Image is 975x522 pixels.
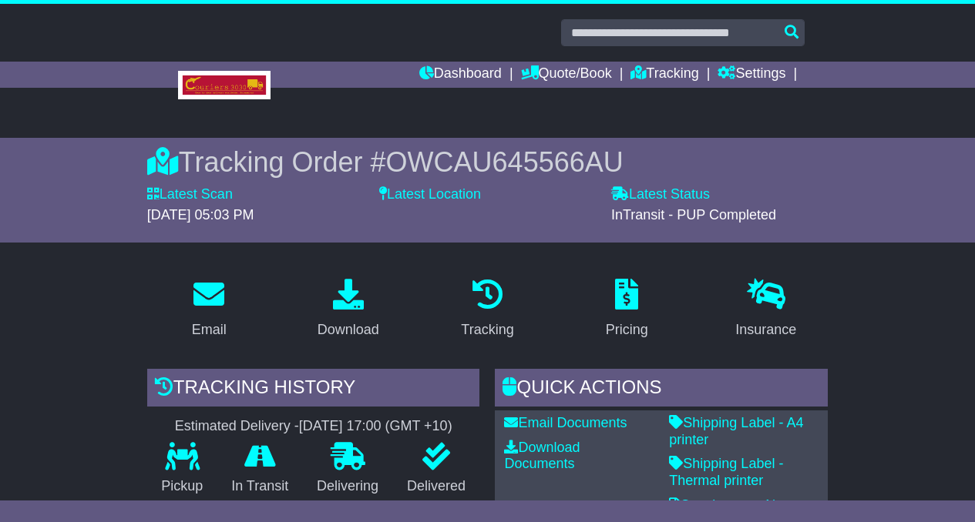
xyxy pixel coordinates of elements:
label: Latest Status [611,186,710,203]
div: Email [192,320,227,340]
a: Settings [718,62,785,88]
div: Tracking [461,320,513,340]
a: Download Documents [504,440,580,472]
a: Quote/Book [521,62,612,88]
a: Tracking [630,62,698,88]
span: OWCAU645566AU [386,146,624,178]
div: Pricing [606,320,648,340]
a: Email Documents [504,415,627,430]
div: Estimated Delivery - [147,418,480,435]
a: Dashboard [419,62,502,88]
p: Delivering [303,478,393,495]
p: Delivered [393,478,480,495]
div: Download [318,320,379,340]
a: Pricing [596,273,658,346]
div: Tracking history [147,369,480,410]
div: [DATE] 17:00 (GMT +10) [299,418,452,435]
div: Tracking Order # [147,146,828,179]
a: Shipping Label - A4 printer [669,415,803,447]
p: In Transit [217,478,303,495]
div: Insurance [735,320,796,340]
label: Latest Scan [147,186,233,203]
a: Tracking [451,273,523,346]
div: Quick Actions [495,369,828,410]
a: Download [308,273,389,346]
a: Insurance [725,273,806,346]
p: Pickup [147,478,217,495]
label: Latest Location [379,186,481,203]
a: Email [182,273,237,346]
a: Consignment Note [669,497,795,513]
a: Shipping Label - Thermal printer [669,456,783,488]
span: InTransit - PUP Completed [611,207,776,223]
span: [DATE] 05:03 PM [147,207,254,223]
